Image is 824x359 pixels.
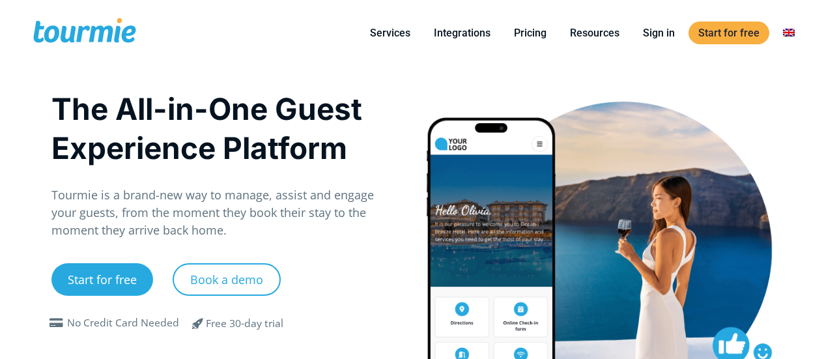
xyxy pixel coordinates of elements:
span:  [182,315,214,331]
h1: The All-in-One Guest Experience Platform [51,89,399,167]
span:  [46,318,67,328]
div: No Credit Card Needed [67,315,179,331]
a: Sign in [633,25,685,41]
a: Integrations [424,25,500,41]
div: Free 30-day trial [206,316,283,332]
a: Pricing [504,25,556,41]
a: Resources [560,25,629,41]
a: Start for free [51,263,153,296]
a: Switch to [773,25,804,41]
a: Start for free [689,22,769,44]
a: Book a demo [173,263,281,296]
p: Tourmie is a brand-new way to manage, assist and engage your guests, from the moment they book th... [51,186,399,239]
a: Services [360,25,420,41]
